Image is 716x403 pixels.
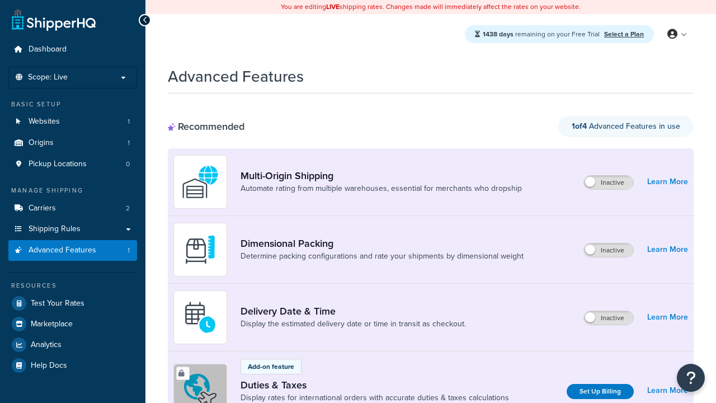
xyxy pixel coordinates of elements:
[31,299,84,308] span: Test Your Rates
[8,219,137,240] a: Shipping Rules
[29,45,67,54] span: Dashboard
[8,186,137,195] div: Manage Shipping
[126,204,130,213] span: 2
[584,311,633,325] label: Inactive
[8,293,137,313] a: Test Your Rates
[8,198,137,219] li: Carriers
[8,111,137,132] a: Websites1
[8,154,137,175] a: Pickup Locations0
[677,364,705,392] button: Open Resource Center
[572,120,680,132] span: Advanced Features in use
[248,362,294,372] p: Add-on feature
[29,138,54,148] span: Origins
[31,320,73,329] span: Marketplace
[241,379,509,391] a: Duties & Taxes
[8,100,137,109] div: Basic Setup
[8,39,137,60] a: Dashboard
[128,246,130,255] span: 1
[241,318,466,330] a: Display the estimated delivery date or time in transit as checkout.
[128,117,130,126] span: 1
[326,2,340,12] b: LIVE
[29,160,87,169] span: Pickup Locations
[29,246,96,255] span: Advanced Features
[604,29,644,39] a: Select a Plan
[31,361,67,371] span: Help Docs
[8,111,137,132] li: Websites
[647,174,688,190] a: Learn More
[483,29,601,39] span: remaining on your Free Trial
[28,73,68,82] span: Scope: Live
[8,314,137,334] a: Marketplace
[241,251,524,262] a: Determine packing configurations and rate your shipments by dimensional weight
[483,29,514,39] strong: 1438 days
[8,154,137,175] li: Pickup Locations
[8,281,137,290] div: Resources
[572,120,587,132] strong: 1 of 4
[8,133,137,153] a: Origins1
[181,298,220,337] img: gfkeb5ejjkALwAAAABJRU5ErkJggg==
[647,242,688,257] a: Learn More
[584,243,633,257] label: Inactive
[31,340,62,350] span: Analytics
[181,162,220,201] img: WatD5o0RtDAAAAAElFTkSuQmCC
[29,117,60,126] span: Websites
[8,240,137,261] li: Advanced Features
[8,335,137,355] a: Analytics
[128,138,130,148] span: 1
[584,176,633,189] label: Inactive
[126,160,130,169] span: 0
[29,224,81,234] span: Shipping Rules
[8,198,137,219] a: Carriers2
[168,120,244,133] div: Recommended
[8,240,137,261] a: Advanced Features1
[8,355,137,376] a: Help Docs
[241,237,524,250] a: Dimensional Packing
[647,310,688,325] a: Learn More
[29,204,56,213] span: Carriers
[647,383,688,399] a: Learn More
[168,65,304,87] h1: Advanced Features
[241,183,522,194] a: Automate rating from multiple warehouses, essential for merchants who dropship
[8,133,137,153] li: Origins
[241,305,466,317] a: Delivery Date & Time
[181,230,220,269] img: DTVBYsAAAAAASUVORK5CYII=
[567,384,634,399] a: Set Up Billing
[241,170,522,182] a: Multi-Origin Shipping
